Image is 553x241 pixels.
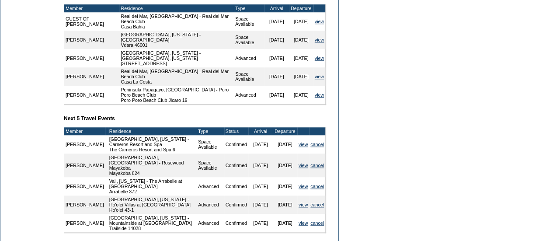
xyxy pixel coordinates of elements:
td: [DATE] [264,12,289,31]
td: Space Available [234,12,264,31]
td: [DATE] [264,49,289,67]
td: [PERSON_NAME] [64,49,119,67]
td: Real del Mar, [GEOGRAPHIC_DATA] - Real del Mar Beach Club Casa La Costa [119,67,234,86]
td: [GEOGRAPHIC_DATA], [US_STATE] - [GEOGRAPHIC_DATA] Vdara 46001 [119,31,234,49]
td: Advanced [197,196,224,214]
td: [DATE] [248,214,273,232]
td: Arrival [264,4,289,12]
td: [DATE] [264,31,289,49]
a: view [315,74,324,79]
a: cancel [310,184,324,189]
td: Space Available [197,135,224,154]
td: [DATE] [273,214,297,232]
td: [PERSON_NAME] [64,214,105,232]
td: Confirmed [224,214,248,232]
a: view [299,163,308,168]
td: [DATE] [273,154,297,177]
td: [DATE] [289,67,313,86]
td: [PERSON_NAME] [64,135,105,154]
td: Confirmed [224,177,248,196]
b: Next 5 Travel Events [64,115,115,122]
td: Status [224,127,248,135]
td: [GEOGRAPHIC_DATA], [US_STATE] - Mountainside at [GEOGRAPHIC_DATA] Trailside 14028 [108,214,197,232]
td: [DATE] [273,177,297,196]
td: Advanced [234,49,264,67]
td: [GEOGRAPHIC_DATA], [US_STATE] - Carneros Resort and Spa The Carneros Resort and Spa 6 [108,135,197,154]
td: [PERSON_NAME] [64,177,105,196]
td: Advanced [197,214,224,232]
td: [PERSON_NAME] [64,31,119,49]
a: view [299,220,308,226]
td: [DATE] [248,135,273,154]
a: view [315,37,324,42]
td: Space Available [197,154,224,177]
td: Peninsula Papagayo, [GEOGRAPHIC_DATA] - Poro Poro Beach Club Poro Poro Beach Club Jicaro 19 [119,86,234,104]
td: [DATE] [289,49,313,67]
td: [DATE] [248,196,273,214]
a: view [315,19,324,24]
td: [DATE] [289,31,313,49]
a: cancel [310,163,324,168]
td: Real del Mar, [GEOGRAPHIC_DATA] - Real del Mar Beach Club Casa Bahia [119,12,234,31]
td: Departure [273,127,297,135]
td: Advanced [197,177,224,196]
a: view [299,142,308,147]
td: [DATE] [264,67,289,86]
td: GUEST OF [PERSON_NAME] [64,12,119,31]
td: [DATE] [273,135,297,154]
td: [PERSON_NAME] [64,67,119,86]
td: Member [64,127,105,135]
td: [DATE] [273,196,297,214]
td: Type [197,127,224,135]
td: Space Available [234,67,264,86]
td: [DATE] [264,86,289,104]
a: cancel [310,142,324,147]
td: [PERSON_NAME] [64,154,105,177]
td: Arrival [248,127,273,135]
a: cancel [310,220,324,226]
td: [PERSON_NAME] [64,86,119,104]
a: cancel [310,202,324,207]
td: Departure [289,4,313,12]
a: view [315,92,324,98]
td: Residence [108,127,197,135]
a: view [315,56,324,61]
td: Confirmed [224,135,248,154]
td: [DATE] [248,177,273,196]
td: Confirmed [224,196,248,214]
td: Vail, [US_STATE] - The Arrabelle at [GEOGRAPHIC_DATA] Arrabelle 372 [108,177,197,196]
td: Advanced [234,86,264,104]
td: [GEOGRAPHIC_DATA], [US_STATE] - Ho'olei Villas at [GEOGRAPHIC_DATA] Ho'olei 43-1 [108,196,197,214]
td: Residence [119,4,234,12]
td: Space Available [234,31,264,49]
td: [DATE] [289,86,313,104]
td: Confirmed [224,154,248,177]
td: [DATE] [248,154,273,177]
td: [DATE] [289,12,313,31]
td: Member [64,4,119,12]
td: Type [234,4,264,12]
td: [PERSON_NAME] [64,196,105,214]
td: [GEOGRAPHIC_DATA], [GEOGRAPHIC_DATA] - Rosewood Mayakoba Mayakoba 824 [108,154,197,177]
a: view [299,202,308,207]
td: [GEOGRAPHIC_DATA], [US_STATE] - [GEOGRAPHIC_DATA], [US_STATE] [STREET_ADDRESS] [119,49,234,67]
a: view [299,184,308,189]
